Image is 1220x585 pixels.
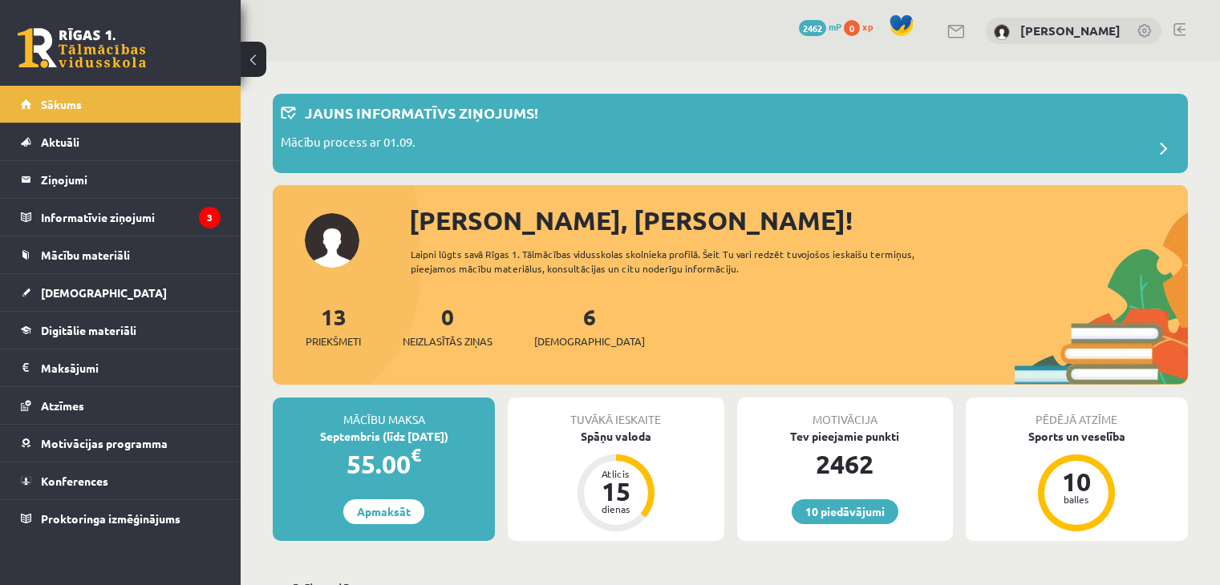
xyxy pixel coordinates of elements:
[592,478,640,504] div: 15
[41,199,221,236] legend: Informatīvie ziņojumi
[737,445,953,483] div: 2462
[799,20,826,36] span: 2462
[21,462,221,499] a: Konferences
[1052,469,1100,494] div: 10
[305,102,538,123] p: Jauns informatīvs ziņojums!
[41,135,79,149] span: Aktuāli
[403,302,492,349] a: 0Neizlasītās ziņas
[273,397,495,428] div: Mācību maksa
[534,302,645,349] a: 6[DEMOGRAPHIC_DATA]
[18,28,146,68] a: Rīgas 1. Tālmācības vidusskola
[411,443,421,466] span: €
[41,474,108,488] span: Konferences
[21,161,221,198] a: Ziņojumi
[21,274,221,311] a: [DEMOGRAPHIC_DATA]
[21,86,221,123] a: Sākums
[21,199,221,236] a: Informatīvie ziņojumi3
[306,333,361,349] span: Priekšmeti
[21,425,221,462] a: Motivācijas programma
[844,20,860,36] span: 0
[592,469,640,478] div: Atlicis
[1052,494,1100,504] div: balles
[21,236,221,273] a: Mācību materiāli
[343,499,424,524] a: Apmaksāt
[799,20,841,33] a: 2462 mP
[41,511,180,526] span: Proktoringa izmēģinājums
[281,102,1180,165] a: Jauns informatīvs ziņojums! Mācību process ar 01.09.
[966,397,1188,428] div: Pēdējā atzīme
[41,248,130,262] span: Mācību materiāli
[409,201,1188,240] div: [PERSON_NAME], [PERSON_NAME]!
[508,397,723,428] div: Tuvākā ieskaite
[21,500,221,537] a: Proktoringa izmēģinājums
[306,302,361,349] a: 13Priekšmeti
[41,436,168,450] span: Motivācijas programma
[199,207,221,228] i: 3
[21,123,221,160] a: Aktuāli
[792,499,898,524] a: 10 piedāvājumi
[1020,22,1121,38] a: [PERSON_NAME]
[21,349,221,386] a: Maksājumi
[21,387,221,424] a: Atzīmes
[737,428,953,445] div: Tev pieejamie punkti
[41,161,221,198] legend: Ziņojumi
[508,428,723,445] div: Spāņu valoda
[41,349,221,386] legend: Maksājumi
[737,397,953,428] div: Motivācija
[273,445,495,483] div: 55.00
[411,247,960,276] div: Laipni lūgts savā Rīgas 1. Tālmācības vidusskolas skolnieka profilā. Šeit Tu vari redzēt tuvojošo...
[41,97,82,111] span: Sākums
[41,398,84,413] span: Atzīmes
[41,285,167,300] span: [DEMOGRAPHIC_DATA]
[966,428,1188,445] div: Sports un veselība
[281,133,415,155] p: Mācību process ar 01.09.
[508,428,723,534] a: Spāņu valoda Atlicis 15 dienas
[534,333,645,349] span: [DEMOGRAPHIC_DATA]
[592,504,640,514] div: dienas
[966,428,1188,534] a: Sports un veselība 10 balles
[21,312,221,349] a: Digitālie materiāli
[994,24,1010,40] img: Kristīne Lazda
[862,20,873,33] span: xp
[41,323,136,337] span: Digitālie materiāli
[844,20,881,33] a: 0 xp
[403,333,492,349] span: Neizlasītās ziņas
[273,428,495,445] div: Septembris (līdz [DATE])
[829,20,841,33] span: mP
